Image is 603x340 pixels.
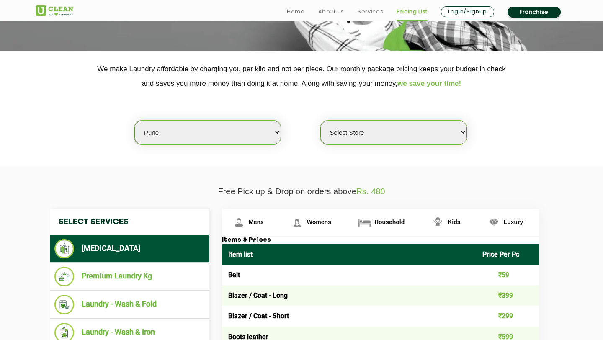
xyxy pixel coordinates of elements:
li: [MEDICAL_DATA] [54,239,205,258]
td: Blazer / Coat - Long [222,285,476,306]
td: Belt [222,265,476,285]
h4: Select Services [50,209,209,235]
img: Mens [232,215,246,230]
p: Free Pick up & Drop on orders above [36,187,567,196]
img: Laundry - Wash & Fold [54,295,74,314]
td: ₹59 [476,265,540,285]
td: ₹399 [476,285,540,306]
img: Household [357,215,372,230]
img: Premium Laundry Kg [54,267,74,286]
span: we save your time! [397,80,461,88]
a: Pricing List [397,7,428,17]
a: Login/Signup [441,6,494,17]
a: Services [358,7,383,17]
th: Item list [222,244,476,265]
span: Kids [448,219,460,225]
img: Luxury [487,215,501,230]
td: Blazer / Coat - Short [222,306,476,326]
a: Home [287,7,305,17]
img: Dry Cleaning [54,239,74,258]
h3: Items & Prices [222,237,539,244]
span: Womens [307,219,331,225]
li: Laundry - Wash & Fold [54,295,205,314]
span: Household [374,219,405,225]
span: Mens [249,219,264,225]
td: ₹299 [476,306,540,326]
th: Price Per Pc [476,244,540,265]
span: Rs. 480 [356,187,385,196]
li: Premium Laundry Kg [54,267,205,286]
a: Franchise [508,7,561,18]
span: Luxury [504,219,523,225]
a: About us [318,7,344,17]
img: Womens [290,215,304,230]
img: UClean Laundry and Dry Cleaning [36,5,73,16]
p: We make Laundry affordable by charging you per kilo and not per piece. Our monthly package pricin... [36,62,567,91]
img: Kids [430,215,445,230]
